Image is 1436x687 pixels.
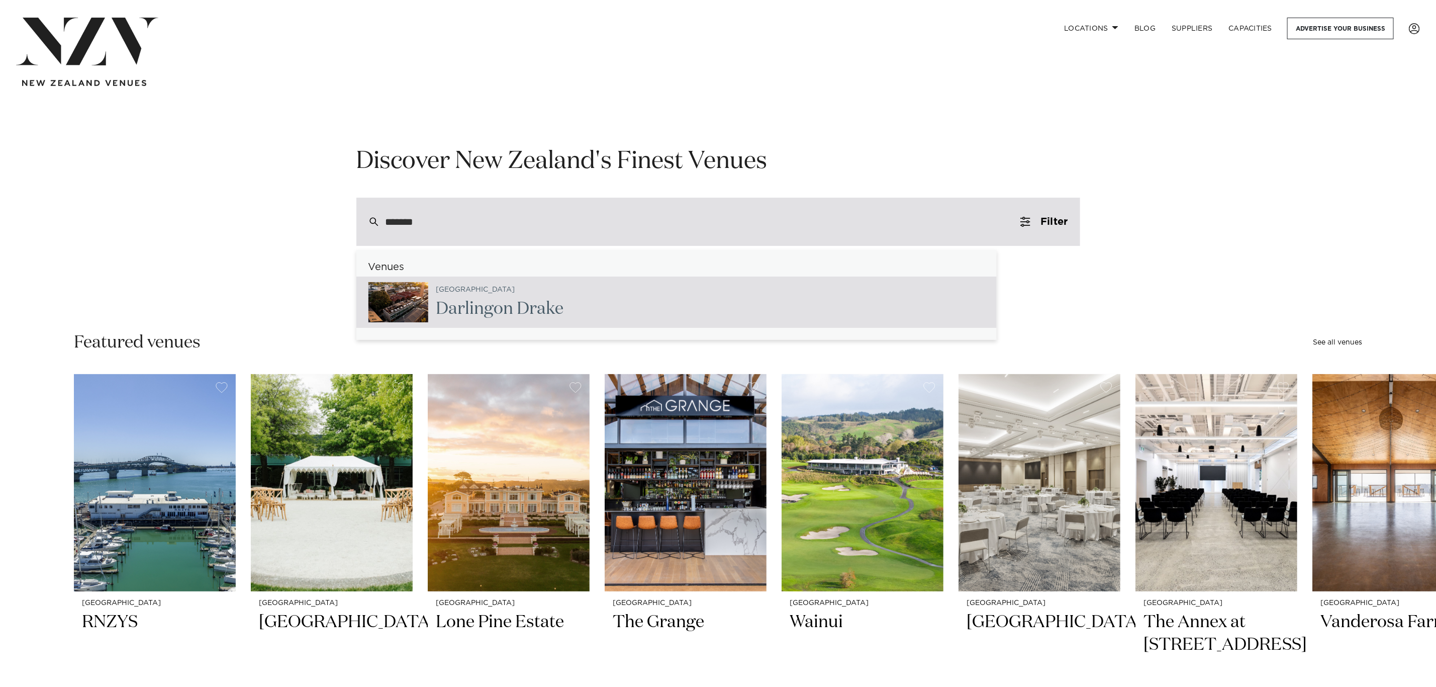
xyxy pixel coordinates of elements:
[22,80,146,87] img: new-zealand-venues-text.png
[790,599,935,607] small: [GEOGRAPHIC_DATA]
[356,262,997,273] h6: Venues
[1056,18,1126,39] a: Locations
[1008,198,1080,246] button: Filter
[790,611,935,679] h2: Wainui
[259,611,405,679] h2: [GEOGRAPHIC_DATA]
[613,611,758,679] h2: The Grange
[436,611,582,679] h2: Lone Pine Estate
[1126,18,1164,39] a: BLOG
[436,286,515,294] small: [GEOGRAPHIC_DATA]
[967,611,1112,679] h2: [GEOGRAPHIC_DATA]
[613,599,758,607] small: [GEOGRAPHIC_DATA]
[967,599,1112,607] small: [GEOGRAPHIC_DATA]
[74,331,201,354] h2: Featured venues
[1040,217,1068,227] span: Filter
[436,300,494,317] span: Darling
[1164,18,1220,39] a: SUPPLIERS
[356,146,1080,178] h1: Discover New Zealand's Finest Venues
[436,298,564,320] h2: on Drake
[1143,599,1289,607] small: [GEOGRAPHIC_DATA]
[82,611,228,679] h2: RNZYS
[1143,611,1289,679] h2: The Annex at [STREET_ADDRESS]
[259,599,405,607] small: [GEOGRAPHIC_DATA]
[82,599,228,607] small: [GEOGRAPHIC_DATA]
[436,599,582,607] small: [GEOGRAPHIC_DATA]
[1313,339,1362,346] a: See all venues
[1287,18,1394,39] a: Advertise your business
[1221,18,1281,39] a: Capacities
[368,282,428,322] img: JGEik9IA5YZyhlImzG4Kg6lGY9tkhMYlLAvDsX4I.jpg
[16,18,158,65] img: nzv-logo.png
